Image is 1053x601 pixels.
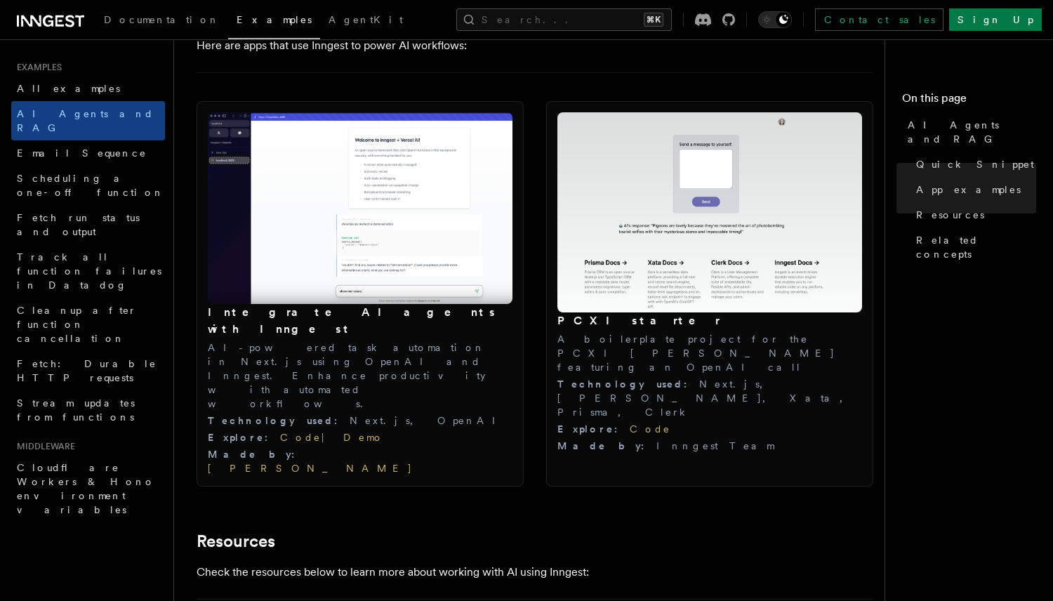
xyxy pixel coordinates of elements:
[557,112,862,312] img: PCXI starter
[11,140,165,166] a: Email Sequence
[11,441,75,452] span: Middleware
[208,463,413,474] a: [PERSON_NAME]
[17,173,164,198] span: Scheduling a one-off function
[11,455,165,522] a: Cloudflare Workers & Hono environment variables
[320,4,411,38] a: AgentKit
[11,62,62,73] span: Examples
[630,423,671,435] a: Code
[916,183,1021,197] span: App examples
[11,166,165,205] a: Scheduling a one-off function
[910,177,1036,202] a: App examples
[11,298,165,351] a: Cleanup after function cancellation
[916,157,1034,171] span: Quick Snippet
[17,108,154,133] span: AI Agents and RAG
[916,233,1036,261] span: Related concepts
[197,36,758,55] p: Here are apps that use Inngest to power AI workflows:
[11,205,165,244] a: Fetch run status and output
[17,397,135,423] span: Stream updates from functions
[208,112,512,304] img: Integrate AI agents with Inngest
[17,212,140,237] span: Fetch run status and output
[758,11,792,28] button: Toggle dark mode
[17,305,137,344] span: Cleanup after function cancellation
[17,251,161,291] span: Track all function failures in Datadog
[557,439,862,453] div: Inngest Team
[208,304,512,338] h3: Integrate AI agents with Inngest
[644,13,663,27] kbd: ⌘K
[280,432,322,443] a: Code
[902,112,1036,152] a: AI Agents and RAG
[910,227,1036,267] a: Related concepts
[557,440,656,451] span: Made by :
[197,531,275,551] a: Resources
[557,423,630,435] span: Explore :
[916,208,984,222] span: Resources
[11,76,165,101] a: All examples
[208,415,350,426] span: Technology used :
[208,430,512,444] div: |
[11,101,165,140] a: AI Agents and RAG
[237,14,312,25] span: Examples
[343,432,384,443] a: Demo
[208,341,512,411] p: AI-powered task automation in Next.js using OpenAI and Inngest. Enhance productivity with automat...
[815,8,943,31] a: Contact sales
[11,244,165,298] a: Track all function failures in Datadog
[910,152,1036,177] a: Quick Snippet
[557,312,862,329] h3: PCXI starter
[17,147,147,159] span: Email Sequence
[11,351,165,390] a: Fetch: Durable HTTP requests
[197,562,758,582] p: Check the resources below to learn more about working with AI using Inngest:
[557,332,862,374] p: A boilerplate project for the PCXI [PERSON_NAME] featuring an OpenAI call
[208,432,280,443] span: Explore :
[11,390,165,430] a: Stream updates from functions
[557,378,699,390] span: Technology used :
[456,8,672,31] button: Search...⌘K
[17,462,155,515] span: Cloudflare Workers & Hono environment variables
[557,377,862,419] div: Next.js, [PERSON_NAME], Xata, Prisma, Clerk
[208,414,512,428] div: Next.js, OpenAI
[949,8,1042,31] a: Sign Up
[17,83,120,94] span: All examples
[17,358,157,383] span: Fetch: Durable HTTP requests
[208,449,307,460] span: Made by :
[228,4,320,39] a: Examples
[104,14,220,25] span: Documentation
[910,202,1036,227] a: Resources
[902,90,1036,112] h4: On this page
[908,118,1036,146] span: AI Agents and RAG
[329,14,403,25] span: AgentKit
[95,4,228,38] a: Documentation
